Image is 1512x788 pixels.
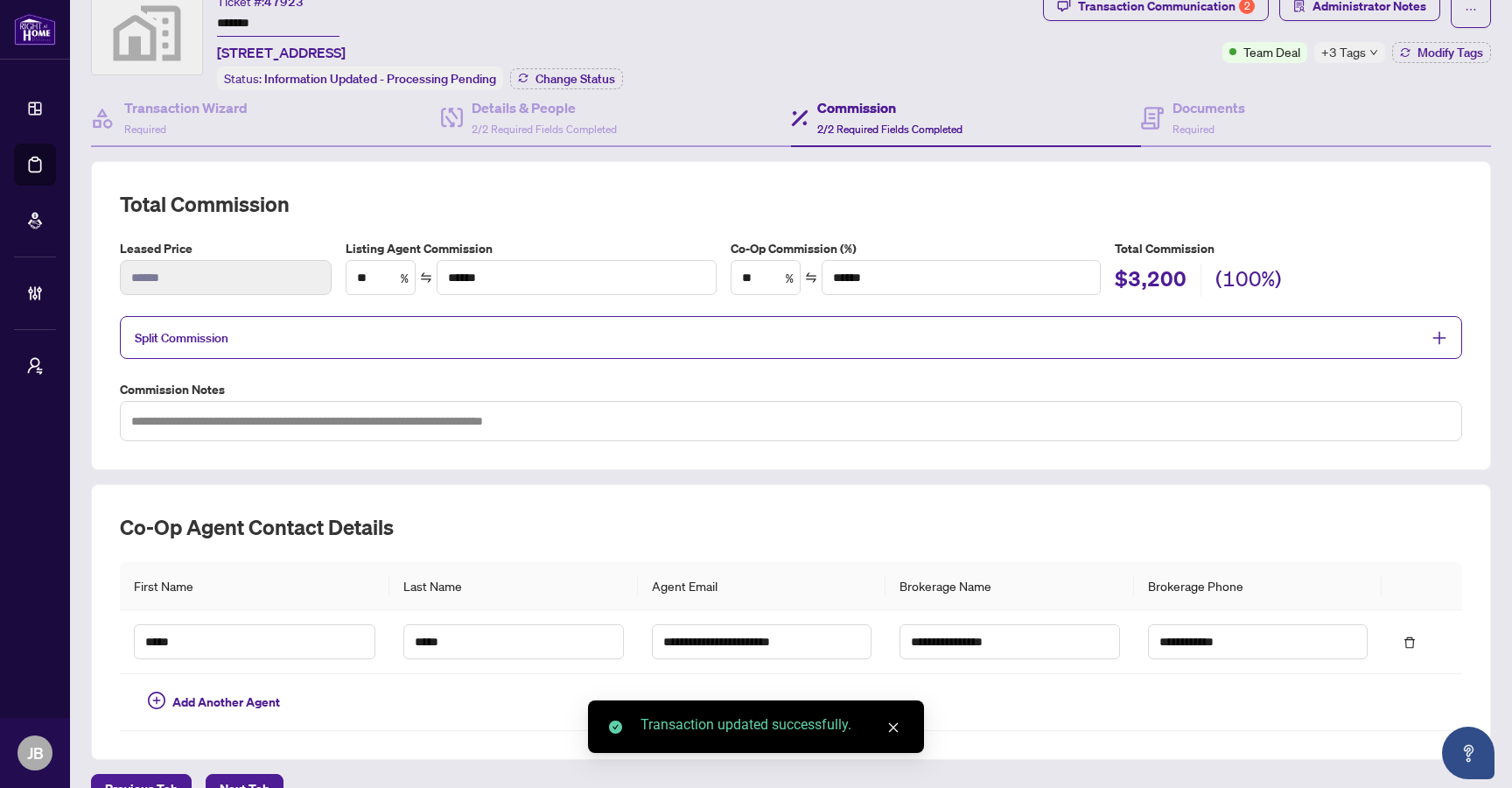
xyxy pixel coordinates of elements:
span: down [1369,48,1378,57]
span: Modify Tags [1417,46,1483,59]
a: Close [884,718,903,737]
h2: Total Commission [120,190,1462,218]
label: Leased Price [120,239,332,258]
button: Open asap [1442,727,1494,779]
span: close [887,721,899,734]
span: Information Updated - Processing Pending [264,71,496,87]
span: Change Status [535,73,615,85]
span: Required [124,123,166,136]
span: delete [1403,637,1416,649]
label: Commission Notes [120,380,1462,399]
div: Split Commission [120,316,1462,359]
label: Listing Agent Commission [346,239,716,258]
span: swap [805,271,817,284]
span: ellipsis [1465,4,1477,16]
h4: Transaction Wizard [124,97,248,118]
img: logo [14,13,56,46]
button: Change Status [510,68,623,89]
span: plus-circle [148,692,165,709]
th: Last Name [389,562,638,610]
div: Status: [217,67,503,90]
h4: Commission [817,97,962,118]
h2: $3,200 [1115,264,1186,298]
span: Team Deal [1243,42,1300,61]
th: Agent Email [638,562,886,610]
button: Add Another Agent [134,688,294,716]
th: First Name [120,562,389,610]
span: +3 Tags [1321,42,1366,62]
button: Modify Tags [1392,42,1491,63]
span: [STREET_ADDRESS] [217,42,346,63]
span: user-switch [26,357,44,375]
h4: Documents [1172,97,1245,118]
span: 2/2 Required Fields Completed [817,123,962,136]
span: JB [27,741,44,765]
h2: Co-op Agent Contact Details [120,513,1462,541]
span: plus [1431,330,1447,346]
h2: (100%) [1215,264,1282,298]
span: Required [1172,123,1214,136]
div: Transaction updated successfully. [640,714,903,735]
th: Brokerage Phone [1134,562,1382,610]
span: swap [420,271,432,284]
span: 2/2 Required Fields Completed [472,123,617,136]
span: check-circle [609,721,622,734]
h5: Total Commission [1115,239,1462,258]
span: Add Another Agent [172,693,280,712]
th: Brokerage Name [885,562,1134,610]
label: Co-Op Commission (%) [731,239,1101,258]
span: Split Commission [135,330,228,346]
h4: Details & People [472,97,617,118]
